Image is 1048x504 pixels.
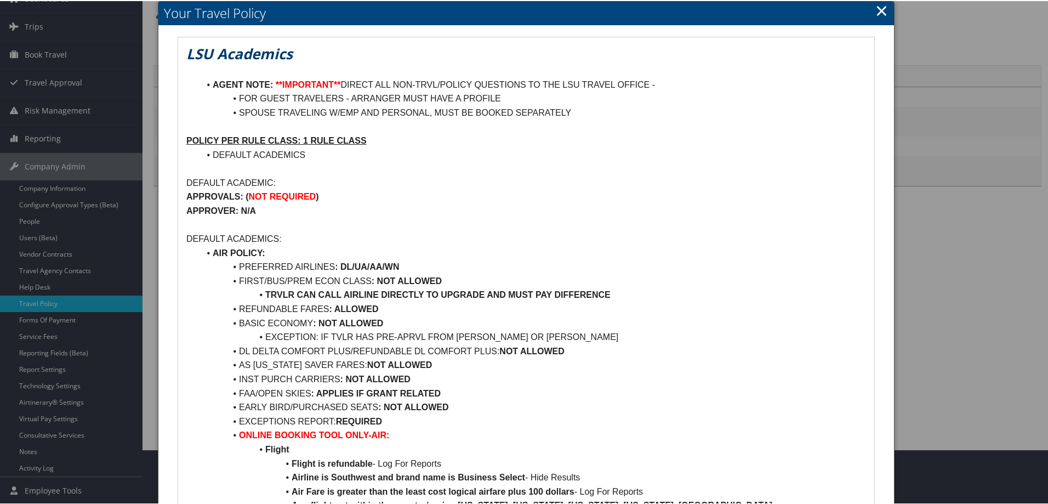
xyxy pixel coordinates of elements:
li: - Hide Results [200,469,866,484]
strong: AGENT NOTE: [213,79,273,88]
p: DEFAULT ACADEMICS: [186,231,866,245]
strong: Flight is refundable [292,458,373,467]
p: DEFAULT ACADEMIC: [186,175,866,189]
li: EXCEPTIONS REPORT: [200,414,866,428]
li: FIRST/BUS/PREM ECON CLASS [200,273,866,287]
strong: NOT REQUIRED [249,191,316,200]
li: INST PURCH CARRIERS [200,371,866,386]
strong: ONLINE BOOKING TOOL ONLY-AIR: [239,429,389,439]
li: EXCEPTION: IF TVLR HAS PRE-APRVL FROM [PERSON_NAME] OR [PERSON_NAME] [200,329,866,343]
strong: : [372,275,374,285]
strong: : DL/UA/AA/WN [335,261,399,270]
strong: AIR POLICY: [213,247,265,257]
li: - Log For Reports [200,456,866,470]
li: EARLY BIRD/PURCHASED SEATS [200,399,866,414]
u: POLICY PER RULE CLASS: 1 RULE CLASS [186,135,367,144]
strong: REQUIRED [336,416,382,425]
strong: NOT ALLOWED [367,359,432,369]
strong: ( [246,191,248,200]
strong: Flight [265,444,289,453]
strong: NOT ALLOWED [377,275,442,285]
strong: APPROVALS: [186,191,243,200]
em: LSU Academics [186,43,293,63]
li: - Log For Reports [200,484,866,498]
strong: : ALLOWED [329,303,378,313]
strong: NOT ALLOWED [499,346,565,355]
li: AS [US_STATE] SAVER FARES: [200,357,866,371]
li: REFUNDABLE FARES [200,301,866,315]
li: DL DELTA COMFORT PLUS/REFUNDABLE DL COMFORT PLUS: [200,343,866,358]
strong: : NOT ALLOWED [378,401,448,411]
strong: ) [316,191,318,200]
strong: APPROVER: N/A [186,205,256,214]
strong: : APPLIES IF GRANT RELATED [311,388,441,397]
li: BASIC ECONOMY [200,315,866,330]
strong: : NOT ALLOWED [313,318,383,327]
li: SPOUSE TRAVELING W/EMP AND PERSONAL, MUST BE BOOKED SEPARATELY [200,105,866,119]
li: FOR GUEST TRAVELERS - ARRANGER MUST HAVE A PROFILE [200,90,866,105]
li: DEFAULT ACADEMICS [200,147,866,161]
strong: Air Fare is greater than the least cost logical airfare plus 100 dollars [292,486,574,495]
strong: : NOT ALLOWED [340,373,411,383]
strong: TRVLR CAN CALL AIRLINE DIRECTLY TO UPGRADE AND MUST PAY DIFFERENCE [265,289,611,298]
li: PREFERRED AIRLINES [200,259,866,273]
strong: Airline is Southwest and brand name is Business Select [292,472,525,481]
li: FAA/OPEN SKIES [200,386,866,400]
li: DIRECT ALL NON-TRVL/POLICY QUESTIONS TO THE LSU TRAVEL OFFICE - [200,77,866,91]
